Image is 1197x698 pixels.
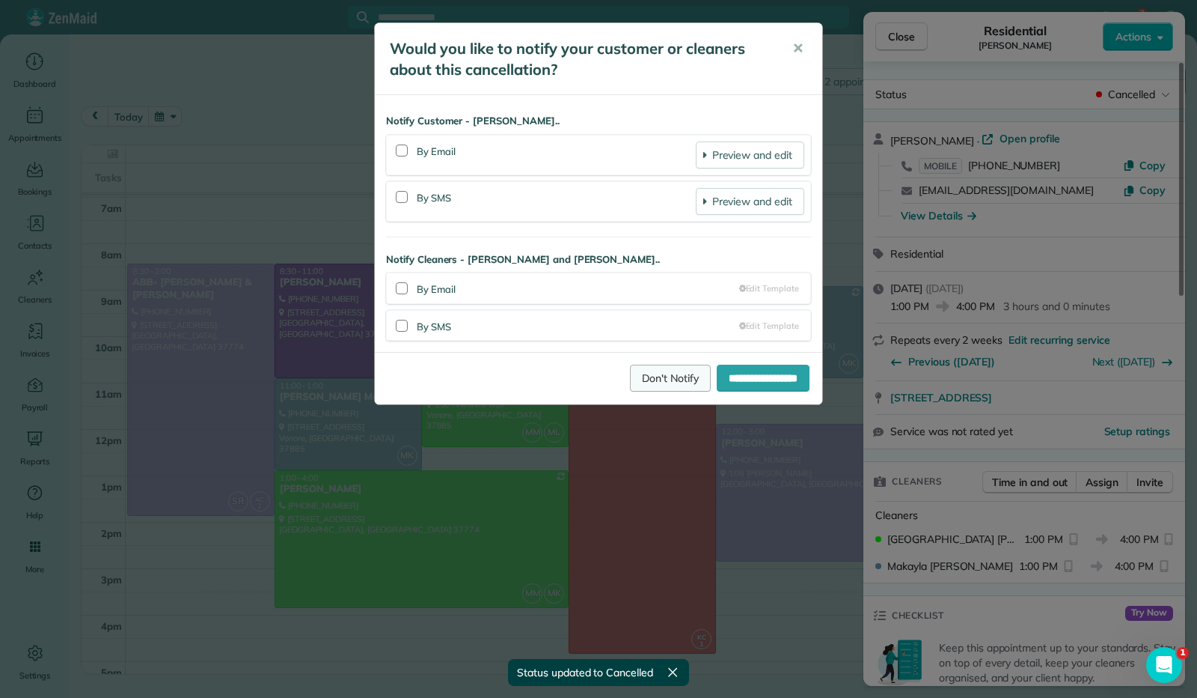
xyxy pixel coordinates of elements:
div: By SMS [417,188,696,215]
span: ✕ [792,40,803,57]
span: 1 [1177,647,1189,659]
div: By Email [417,142,696,169]
a: Edit Template [739,320,799,333]
iframe: Intercom live chat [1146,647,1182,683]
a: Edit Template [739,282,799,295]
div: By Email [417,279,739,297]
a: Preview and edit [696,142,804,169]
div: By SMS [417,317,739,335]
strong: Notify Cleaners - [PERSON_NAME] and [PERSON_NAME].. [386,252,811,267]
strong: Notify Customer - [PERSON_NAME].. [386,114,811,129]
a: Preview and edit [696,188,804,215]
a: Don't Notify [630,365,711,392]
span: Status updated to Cancelled [517,665,653,680]
h5: Would you like to notify your customer or cleaners about this cancellation? [390,38,771,80]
